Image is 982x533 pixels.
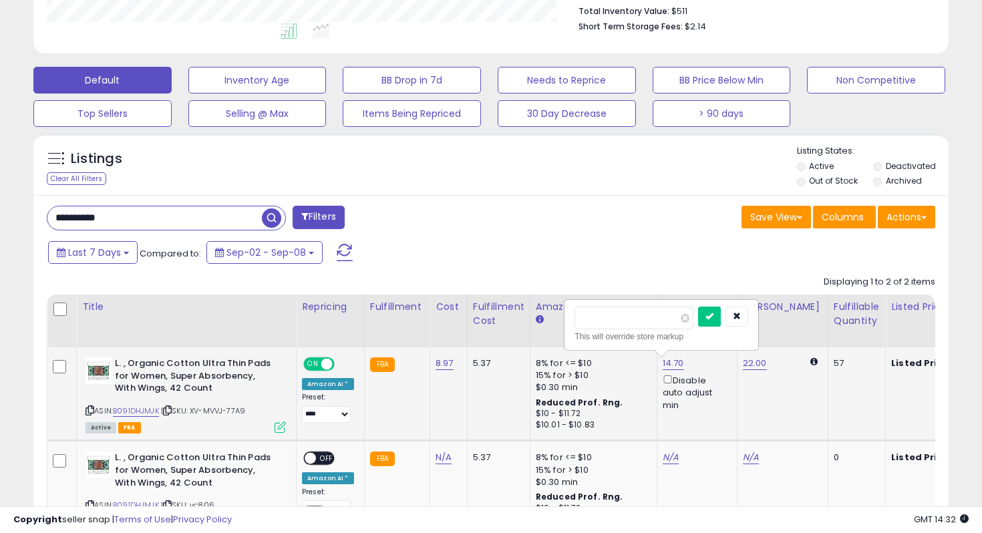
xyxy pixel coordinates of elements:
[370,452,395,466] small: FBA
[114,513,171,526] a: Terms of Use
[48,241,138,264] button: Last 7 Days
[809,160,834,172] label: Active
[834,452,875,464] div: 0
[473,357,520,369] div: 5.37
[536,419,647,431] div: $10.01 - $10.83
[473,452,520,464] div: 5.37
[886,160,936,172] label: Deactivated
[536,408,647,419] div: $10 - $11.72
[302,300,359,314] div: Repricing
[115,357,277,398] b: L. , Organic Cotton Ultra Thin Pads for Women, Super Absorbency, With Wings, 42 Count
[333,359,354,370] span: OFF
[579,21,683,32] b: Short Term Storage Fees:
[47,172,106,185] div: Clear All Filters
[653,100,791,127] button: > 90 days
[86,357,286,431] div: ASIN:
[118,422,141,433] span: FBA
[813,206,876,228] button: Columns
[878,206,935,228] button: Actions
[173,513,232,526] a: Privacy Policy
[891,357,952,369] b: Listed Price:
[743,300,822,314] div: [PERSON_NAME]
[685,20,706,33] span: $2.14
[473,300,524,328] div: Fulfillment Cost
[822,210,864,224] span: Columns
[914,513,969,526] span: 2025-09-16 14:32 GMT
[68,246,121,259] span: Last 7 Days
[161,405,245,416] span: | SKU: XV-MVVJ-77A9
[663,357,684,370] a: 14.70
[536,464,647,476] div: 15% for > $10
[886,175,922,186] label: Archived
[809,175,858,186] label: Out of Stock
[33,67,172,94] button: Default
[663,451,679,464] a: N/A
[742,206,811,228] button: Save View
[370,357,395,372] small: FBA
[343,67,481,94] button: BB Drop in 7d
[86,452,112,478] img: 41k8drhnhKL._SL40_.jpg
[436,300,462,314] div: Cost
[82,300,291,314] div: Title
[370,300,424,314] div: Fulfillment
[33,100,172,127] button: Top Sellers
[302,488,354,518] div: Preset:
[498,100,636,127] button: 30 Day Decrease
[302,378,354,390] div: Amazon AI *
[834,357,875,369] div: 57
[86,357,112,384] img: 41k8drhnhKL._SL40_.jpg
[536,314,544,326] small: Amazon Fees.
[302,472,354,484] div: Amazon AI *
[536,300,651,314] div: Amazon Fees
[743,451,759,464] a: N/A
[797,145,949,158] p: Listing States:
[115,452,277,492] b: L. , Organic Cotton Ultra Thin Pads for Women, Super Absorbency, With Wings, 42 Count
[536,491,623,502] b: Reduced Prof. Rng.
[824,276,935,289] div: Displaying 1 to 2 of 2 items
[13,514,232,526] div: seller snap | |
[579,5,669,17] b: Total Inventory Value:
[663,373,727,411] div: Disable auto adjust min
[575,330,748,343] div: This will override store markup
[343,100,481,127] button: Items Being Repriced
[113,405,159,417] a: B091DHJMJK
[206,241,323,264] button: Sep-02 - Sep-08
[536,381,647,393] div: $0.30 min
[13,513,62,526] strong: Copyright
[536,357,647,369] div: 8% for <= $10
[140,247,201,260] span: Compared to:
[743,357,767,370] a: 22.00
[293,206,345,229] button: Filters
[305,359,321,370] span: ON
[71,150,122,168] h5: Listings
[536,452,647,464] div: 8% for <= $10
[579,2,925,18] li: $511
[436,451,452,464] a: N/A
[226,246,306,259] span: Sep-02 - Sep-08
[302,393,354,423] div: Preset:
[891,451,952,464] b: Listed Price:
[188,67,327,94] button: Inventory Age
[807,67,945,94] button: Non Competitive
[536,476,647,488] div: $0.30 min
[86,422,116,433] span: All listings currently available for purchase on Amazon
[498,67,636,94] button: Needs to Reprice
[536,397,623,408] b: Reduced Prof. Rng.
[536,369,647,381] div: 15% for > $10
[188,100,327,127] button: Selling @ Max
[653,67,791,94] button: BB Price Below Min
[316,453,337,464] span: OFF
[436,357,454,370] a: 8.97
[834,300,880,328] div: Fulfillable Quantity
